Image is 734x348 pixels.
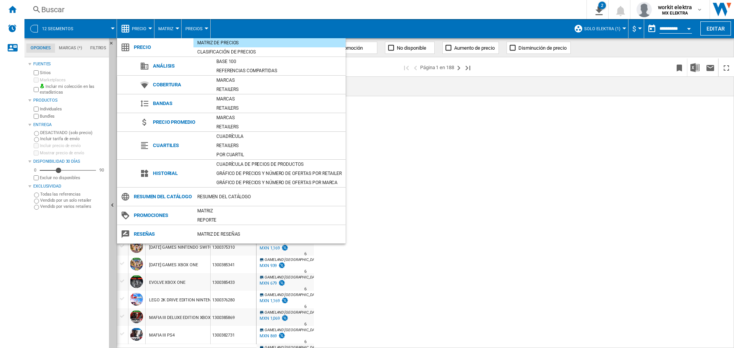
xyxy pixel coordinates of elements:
[149,140,213,151] span: Cuartiles
[213,170,346,177] div: Gráfico de precios y número de ofertas por retailer
[193,48,346,56] div: Clasificación de precios
[149,98,213,109] span: Bandas
[213,86,346,93] div: Retailers
[213,123,346,131] div: Retailers
[149,61,213,71] span: Análisis
[193,216,346,224] div: Reporte
[213,142,346,149] div: Retailers
[130,191,193,202] span: Resumen del catálogo
[149,168,213,179] span: Historial
[213,95,346,103] div: Marcas
[193,230,346,238] div: Matriz de RESEÑAS
[130,42,193,53] span: Precio
[193,39,346,47] div: Matriz de precios
[213,104,346,112] div: Retailers
[213,151,346,159] div: Por cuartil
[213,179,346,186] div: Gráfico de precios y número de ofertas por marca
[213,114,346,121] div: Marcas
[149,79,213,90] span: Cobertura
[213,133,346,140] div: Cuadrícula
[213,160,346,168] div: Cuadrícula de precios de productos
[130,229,193,240] span: Reseñas
[193,193,346,201] div: Resumen del catálogo
[213,67,346,74] div: Referencias compartidas
[213,76,346,84] div: Marcas
[193,207,346,215] div: Matriz
[149,117,213,128] span: Precio promedio
[213,58,346,65] div: Base 100
[130,210,193,221] span: Promociones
